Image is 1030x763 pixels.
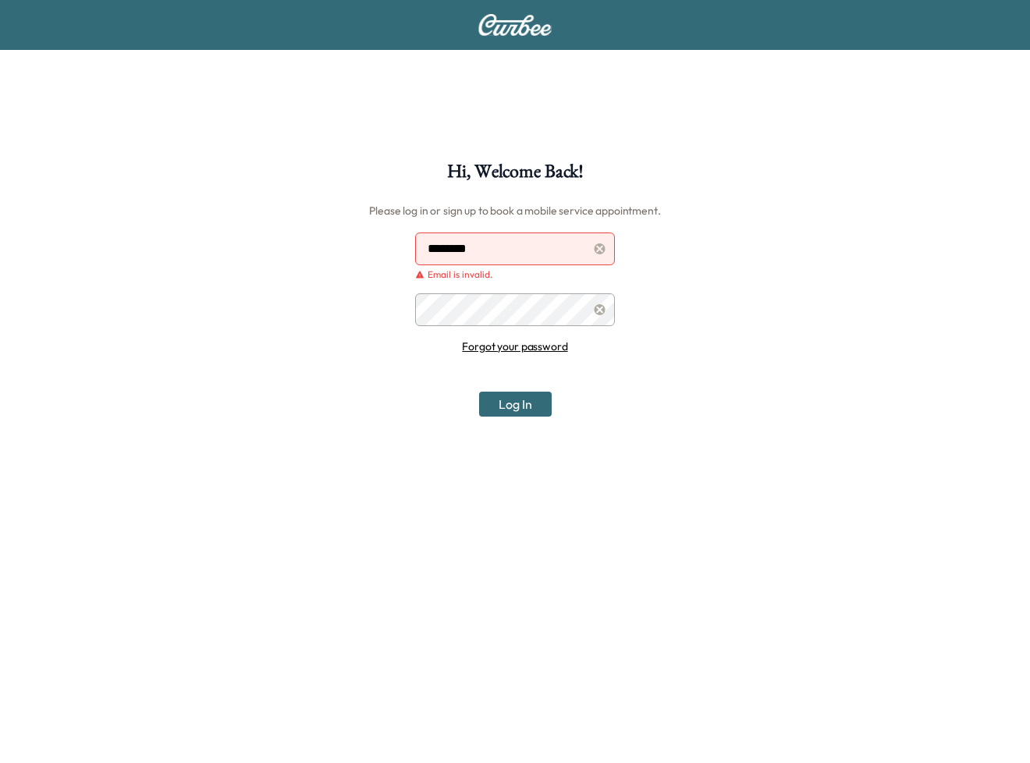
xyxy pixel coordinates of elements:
[479,392,552,417] button: Log In
[462,339,567,353] a: Forgot your password
[447,162,583,189] h1: Hi, Welcome Back!
[415,268,615,281] div: Email is invalid.
[478,14,552,36] img: Curbee Logo
[369,198,660,223] h6: Please log in or sign up to book a mobile service appointment.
